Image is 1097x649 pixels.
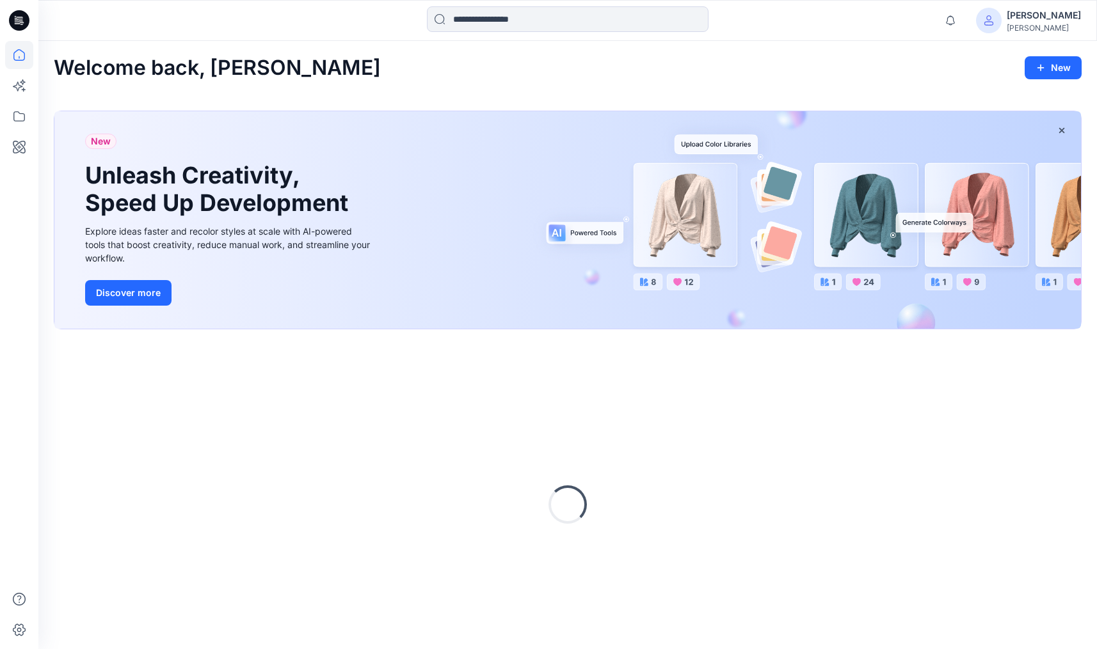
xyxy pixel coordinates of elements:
div: Explore ideas faster and recolor styles at scale with AI-powered tools that boost creativity, red... [85,224,373,265]
div: [PERSON_NAME] [1007,8,1081,23]
h2: Welcome back, [PERSON_NAME] [54,56,381,80]
h1: Unleash Creativity, Speed Up Development [85,162,354,217]
span: New [91,134,111,149]
div: [PERSON_NAME] [1007,23,1081,33]
a: Discover more [85,280,373,306]
svg: avatar [984,15,994,26]
button: New [1025,56,1082,79]
button: Discover more [85,280,172,306]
